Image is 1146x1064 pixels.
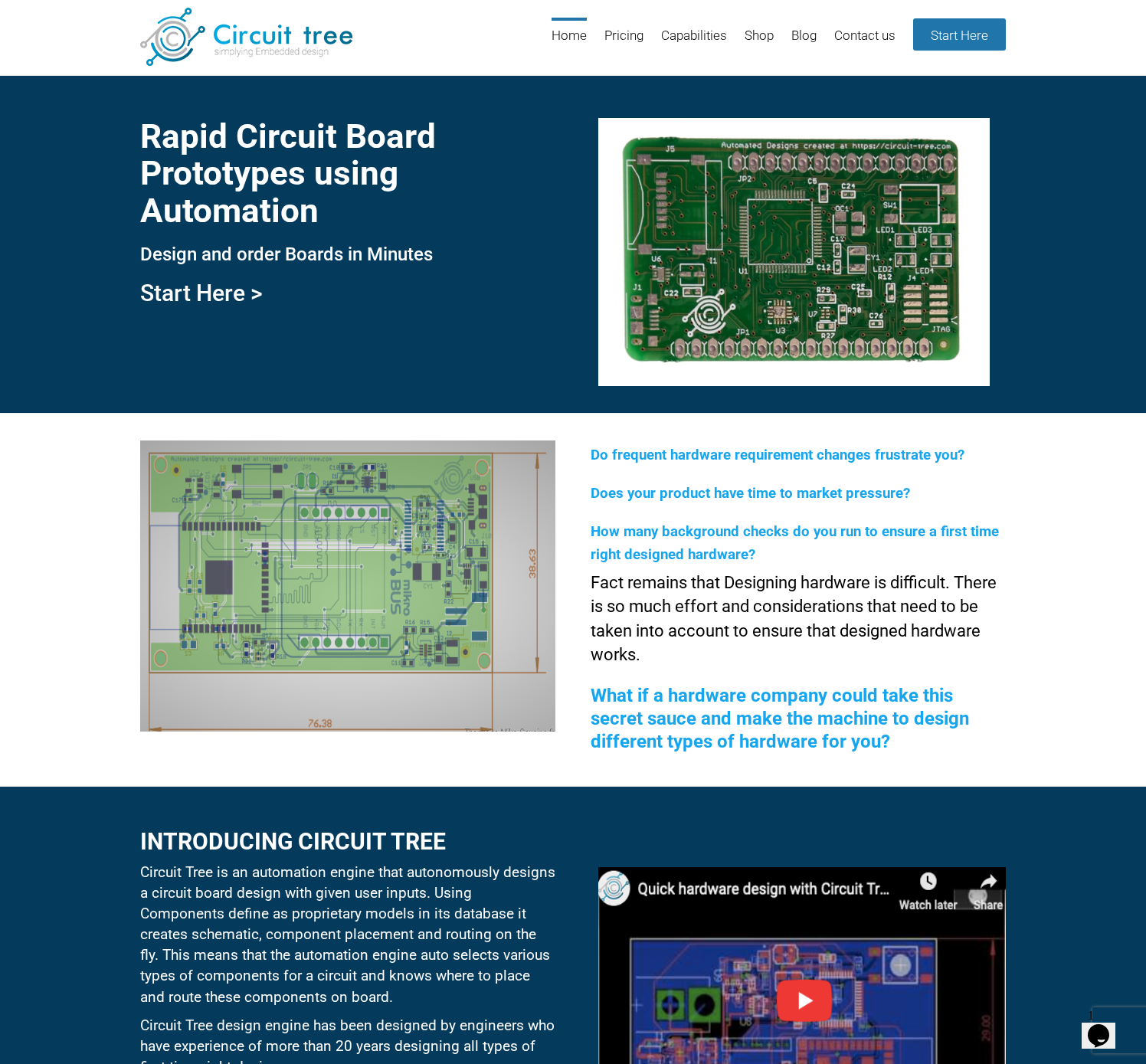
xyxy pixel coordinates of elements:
a: Capabilities [661,18,727,67]
a: Start Here [913,18,1006,51]
h2: Introducing circuit tree [140,829,555,854]
img: Circuit Tree [140,8,352,66]
h3: Design and order Boards in Minutes [140,244,555,264]
a: Home [552,18,587,67]
a: Blog [791,18,817,67]
span: What if a hardware company could take this secret sauce and make the machine to design different ... [591,685,969,752]
span: Does your product have time to market pressure? [591,485,910,502]
p: Fact remains that Designing hardware is difficult. There is so much effort and considerations tha... [591,571,1006,667]
h1: Rapid Circuit Board Prototypes using Automation [140,118,555,229]
a: Contact us [834,18,896,67]
a: Shop [745,18,774,67]
p: Circuit Tree is an automation engine that autonomously designs a circuit board design with given ... [140,862,555,1007]
a: Start Here > [140,280,263,306]
a: Pricing [604,18,643,67]
span: How many background checks do you run to ensure a first time right designed hardware? [591,523,999,563]
span: Do frequent hardware requirement changes frustrate you? [591,447,964,463]
iframe: chat widget [1082,1003,1131,1049]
